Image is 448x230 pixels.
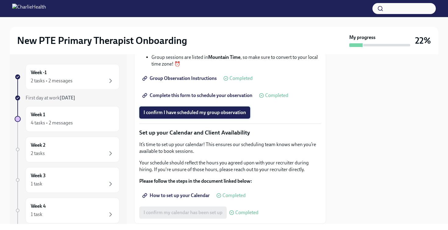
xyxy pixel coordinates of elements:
[235,210,258,215] span: Completed
[139,89,257,102] a: Complete this form to schedule your observation
[31,172,46,179] h6: Week 3
[144,75,217,81] span: Group Observation Instructions
[26,95,75,101] span: First day at work
[144,110,246,116] span: I confirm I have scheduled my group observation
[139,129,321,137] p: Set up your Calendar and Client Availability
[15,198,119,223] a: Week 41 task
[31,150,45,157] div: 2 tasks
[31,181,42,187] div: 1 task
[31,211,42,218] div: 1 task
[139,141,321,155] p: It’s time to set up your calendar! This ensures our scheduling team knows when you’re available t...
[139,106,250,119] button: I confirm I have scheduled my group observation
[151,54,321,67] li: Group sessions are listed in , so make sure to convert to your local time zone! ⏰
[15,95,119,101] a: First day at work[DATE]
[31,120,73,126] div: 4 tasks • 2 messages
[144,92,252,99] span: Complete this form to schedule your observation
[15,106,119,132] a: Week 14 tasks • 2 messages
[31,142,45,149] h6: Week 2
[265,93,288,98] span: Completed
[222,193,246,198] span: Completed
[15,64,119,90] a: Week -12 tasks • 2 messages
[17,34,187,47] h2: New PTE Primary Therapist Onboarding
[15,167,119,193] a: Week 31 task
[415,35,431,46] h3: 22%
[229,76,253,81] span: Completed
[208,54,240,60] strong: Mountain Time
[139,189,214,202] a: How to set up your Calendar
[139,178,252,184] strong: Please follow the steps in the document linked below:
[349,34,375,41] strong: My progress
[31,69,47,76] h6: Week -1
[31,203,46,210] h6: Week 4
[12,4,46,13] img: CharlieHealth
[31,111,45,118] h6: Week 1
[139,72,221,84] a: Group Observation Instructions
[60,95,75,101] strong: [DATE]
[144,192,210,199] span: How to set up your Calendar
[31,77,73,84] div: 2 tasks • 2 messages
[15,137,119,162] a: Week 22 tasks
[139,160,321,173] p: Your schedule should reflect the hours you agreed upon with your recruiter during hiring. If you'...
